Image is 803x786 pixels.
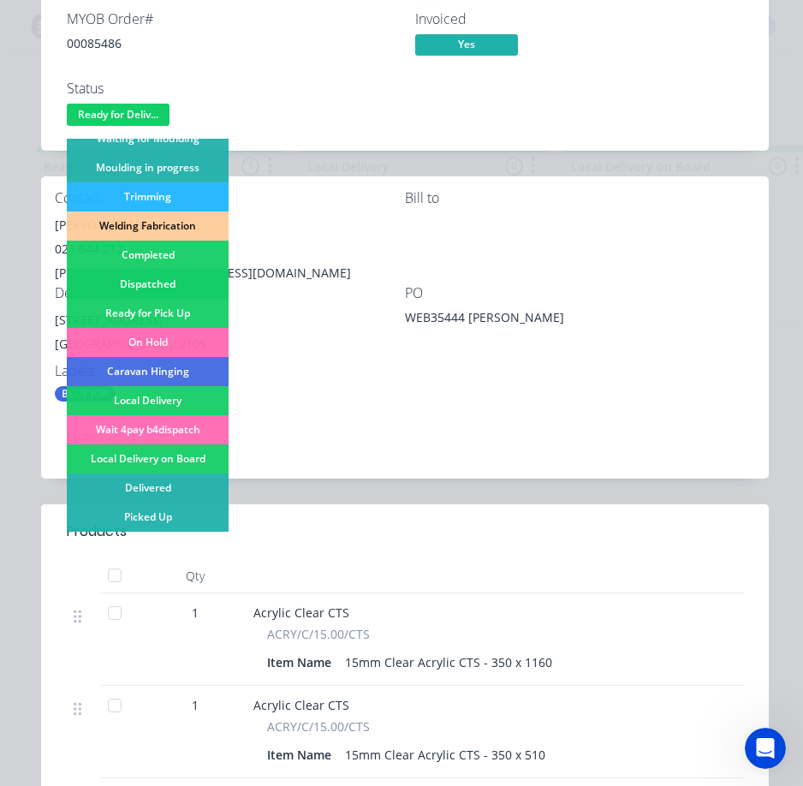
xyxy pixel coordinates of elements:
div: Factory Weekly Updates - [DATE] [35,414,277,432]
div: Notes [67,429,743,445]
div: On Hold [67,328,229,357]
div: 15mm Clear Acrylic CTS - 350 x 510 [338,742,552,767]
h2: Factory Feature Walkthroughs [35,491,307,509]
div: New featureImprovementFactory Weekly Updates - [DATE]Hey, Factory pro there👋 [17,371,325,468]
div: Send us a message [35,217,286,235]
div: Item Name [267,742,338,767]
div: Picked Up [67,503,229,532]
div: [GEOGRAPHIC_DATA], 2105 [55,332,405,356]
div: [STREET_ADDRESS][GEOGRAPHIC_DATA], 2105 [55,308,405,363]
span: Home [23,577,62,589]
div: Deliver to [55,285,405,301]
button: News [171,534,257,603]
div: Waiting for Moulding [67,124,229,153]
div: Invoiced [415,11,743,27]
div: Completed [67,241,229,270]
span: ACRY/C/15.00/CTS [267,718,370,735]
p: Hi [PERSON_NAME] [34,122,308,151]
div: Improvement [126,385,217,404]
div: Ready for Pick Up [67,299,229,328]
span: Messages [99,577,158,589]
div: Hey, Factory pro there👋 [35,436,277,454]
button: Ready for Deliv... [67,104,170,129]
span: Yes [415,34,518,56]
span: News [198,577,230,589]
div: Wait 4pay b4dispatch [67,415,229,444]
div: New feature [35,385,119,404]
img: logo [34,33,136,60]
div: BLUE JOB [55,386,116,402]
div: Caravan Hinging [67,357,229,386]
div: [STREET_ADDRESS] [55,308,405,332]
div: [PERSON_NAME]021 644 212[PERSON_NAME][EMAIL_ADDRESS][DOMAIN_NAME] [55,213,405,285]
div: Trimming [67,182,229,211]
div: [PERSON_NAME] [55,213,405,237]
span: 1 [192,604,199,622]
iframe: Intercom live chat [745,728,786,769]
div: Local Delivery [67,386,229,415]
div: 15mm Clear Acrylic CTS - 350 x 1160 [338,650,559,675]
span: Acrylic Clear CTS [253,697,349,713]
button: Messages [86,534,171,603]
p: How can we help? [34,151,308,180]
div: Welding Fabrication [67,211,229,241]
div: PO [405,285,755,301]
div: MYOB Order # [67,11,395,27]
button: Share it with us [35,315,307,349]
h2: Have an idea or feature request? [35,290,307,308]
div: 00085486 [67,34,395,52]
div: Moulding in progress [67,153,229,182]
span: Acrylic Clear CTS [253,604,349,621]
span: Ready for Deliv... [67,104,170,125]
span: Help [286,577,313,589]
div: Status [67,80,395,97]
div: WEB35444 [PERSON_NAME] [405,308,619,332]
div: Labels [55,363,405,379]
div: Item Name [267,650,338,675]
div: Dispatched [67,270,229,299]
div: Contact [55,190,405,206]
div: Close [294,27,325,58]
span: ACRY/C/15.00/CTS [267,625,370,643]
div: Qty [144,559,247,593]
div: [PERSON_NAME][EMAIL_ADDRESS][DOMAIN_NAME] [55,261,405,285]
div: Delivered [67,473,229,503]
div: Send us a messageWe typically reply in under 10 minutes [17,202,325,267]
div: Local Delivery on Board [67,444,229,473]
div: 021 644 212 [55,237,405,261]
button: Help [257,534,342,603]
span: 1 [192,696,199,714]
div: Bill to [405,190,755,206]
div: We typically reply in under 10 minutes [35,235,286,253]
